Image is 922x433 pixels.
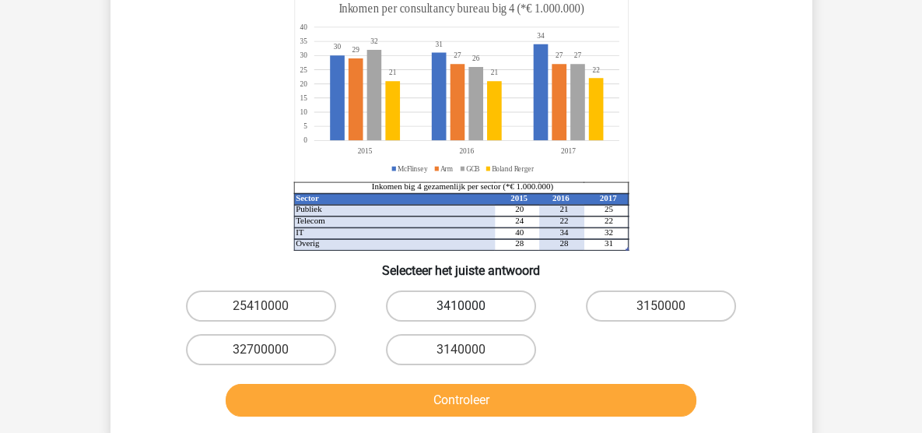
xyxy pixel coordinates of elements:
tspan: 0 [303,136,307,145]
tspan: 15 [300,93,307,103]
tspan: McFlinsey [398,164,428,173]
tspan: 26 [472,54,479,63]
tspan: 28 [515,238,524,248]
tspan: 35 [300,37,307,46]
tspan: 22 [559,216,568,225]
tspan: 40 [300,23,307,32]
tspan: 21 [559,204,568,213]
tspan: 30 [333,42,341,51]
tspan: Sector [296,193,319,202]
tspan: 25 [300,65,307,74]
tspan: 2015 [510,193,528,202]
tspan: 30 [300,51,307,60]
label: 3410000 [386,290,536,322]
tspan: 10 [300,107,307,117]
tspan: GCB [466,164,480,173]
tspan: 34 [559,227,568,237]
button: Controleer [226,384,696,417]
tspan: 34 [537,31,545,40]
tspan: Publiek [296,204,322,213]
tspan: 2016 [552,193,569,202]
tspan: 25 [604,204,612,213]
tspan: Telecom [296,216,325,225]
tspan: 20 [515,204,524,213]
tspan: 2017 [599,193,616,202]
tspan: 22 [604,216,612,225]
h6: Selecteer het juiste antwoord [135,251,787,278]
tspan: 2121 [388,68,497,77]
tspan: 28 [559,238,568,248]
tspan: 201520162017 [357,146,575,156]
tspan: 29 [352,45,359,55]
label: 32700000 [186,334,336,365]
tspan: 27 [573,51,581,60]
tspan: 20 [300,79,307,88]
tspan: Inkomen per consultancy bureau big 4 (*€ 1.000.000) [338,2,584,16]
tspan: 32 [604,227,612,237]
label: 3150000 [586,290,736,322]
label: 3140000 [386,334,536,365]
tspan: 5 [303,121,307,131]
tspan: Overig [296,238,320,248]
tspan: 40 [515,227,524,237]
tspan: 31 [435,40,443,49]
tspan: 22 [592,65,599,74]
tspan: Arm [440,164,453,173]
tspan: Inkomen big 4 gezamenlijk per sector (*€ 1.000.000) [371,181,553,192]
tspan: Boland Rerger [492,164,535,173]
tspan: 31 [604,238,612,248]
tspan: 24 [515,216,524,225]
tspan: 2727 [454,51,563,60]
tspan: 32 [370,37,378,46]
tspan: IT [296,227,304,237]
label: 25410000 [186,290,336,322]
